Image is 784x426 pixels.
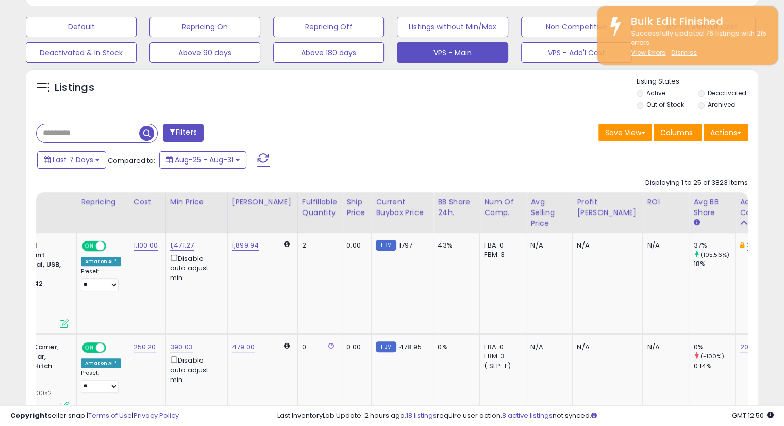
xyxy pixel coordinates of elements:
[704,124,748,141] button: Actions
[26,17,137,37] button: Default
[502,411,553,420] a: 8 active listings
[577,196,638,218] div: Profit [PERSON_NAME]
[105,343,121,352] span: OFF
[707,100,735,109] label: Archived
[693,196,731,218] div: Avg BB Share
[232,342,255,352] a: 479.00
[10,411,179,421] div: seller snap | |
[55,80,94,95] h5: Listings
[81,257,121,266] div: Amazon AI *
[598,124,652,141] button: Save View
[646,89,665,97] label: Active
[149,42,260,63] button: Above 90 days
[484,241,518,250] div: FBA: 0
[484,352,518,361] div: FBM: 3
[484,196,522,218] div: Num of Comp.
[170,196,223,207] div: Min Price
[376,240,396,251] small: FBM
[232,240,259,251] a: 1,899.94
[740,342,758,352] a: 20.90
[645,178,748,188] div: Displaying 1 to 25 of 3823 items
[346,241,363,250] div: 0.00
[134,411,179,420] a: Privacy Policy
[302,196,338,218] div: Fulfillable Quantity
[170,354,220,384] div: Disable auto adjust min
[521,42,632,63] button: VPS - Add'l Cost
[647,196,685,207] div: ROI
[134,196,161,207] div: Cost
[26,42,137,63] button: Deactivated & In Stock
[577,342,635,352] div: N/A
[530,241,564,250] div: N/A
[647,342,681,352] div: N/A
[530,196,568,229] div: Avg Selling Price
[346,196,367,218] div: Ship Price
[81,358,121,368] div: Amazon AI *
[134,240,158,251] a: 1,100.00
[346,342,363,352] div: 0.00
[438,342,472,352] div: 0%
[273,17,384,37] button: Repricing Off
[170,240,194,251] a: 1,471.27
[376,196,429,218] div: Current Buybox Price
[83,242,96,251] span: ON
[273,42,384,63] button: Above 180 days
[700,352,724,361] small: (-100%)
[654,124,702,141] button: Columns
[484,342,518,352] div: FBA: 0
[671,48,697,57] u: Dismiss
[484,362,518,371] div: ( SFP: 1 )
[232,196,293,207] div: [PERSON_NAME]
[105,242,121,251] span: OFF
[693,342,735,352] div: 0%
[732,411,774,420] span: 2025-09-8 12:50 GMT
[693,241,735,250] div: 37%
[623,29,770,58] div: Successfully updated 76 listings with 215 errors.
[81,268,121,291] div: Preset:
[438,196,475,218] div: BB Share 24h.
[700,251,729,259] small: (105.56%)
[693,362,735,371] div: 0.14%
[747,240,765,251] a: 30.00
[81,370,121,393] div: Preset:
[134,342,156,352] a: 250.20
[637,77,758,87] p: Listing States:
[647,241,681,250] div: N/A
[631,48,666,57] a: View Errors
[170,253,220,283] div: Disable auto adjust min
[521,17,632,37] button: Non Competitive
[660,127,693,138] span: Columns
[83,343,96,352] span: ON
[397,42,508,63] button: VPS - Main
[159,151,246,169] button: Aug-25 - Aug-31
[693,218,699,227] small: Avg BB Share.
[376,341,396,352] small: FBM
[53,155,93,165] span: Last 7 Days
[707,89,746,97] label: Deactivated
[149,17,260,37] button: Repricing On
[399,240,413,250] span: 1797
[302,342,334,352] div: 0
[175,155,233,165] span: Aug-25 - Aug-31
[302,241,334,250] div: 2
[577,241,635,250] div: N/A
[277,411,774,421] div: Last InventoryLab Update: 2 hours ago, require user action, not synced.
[10,411,48,420] strong: Copyright
[693,259,735,269] div: 18%
[484,250,518,259] div: FBM: 3
[37,151,106,169] button: Last 7 Days
[740,196,777,218] div: Additional Cost
[397,17,508,37] button: Listings without Min/Max
[406,411,437,420] a: 18 listings
[646,100,684,109] label: Out of Stock
[108,156,155,166] span: Compared to:
[170,342,193,352] a: 390.03
[623,14,770,29] div: Bulk Edit Finished
[163,124,203,142] button: Filters
[81,196,125,207] div: Repricing
[530,342,564,352] div: N/A
[88,411,132,420] a: Terms of Use
[399,342,422,352] span: 478.95
[438,241,472,250] div: 43%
